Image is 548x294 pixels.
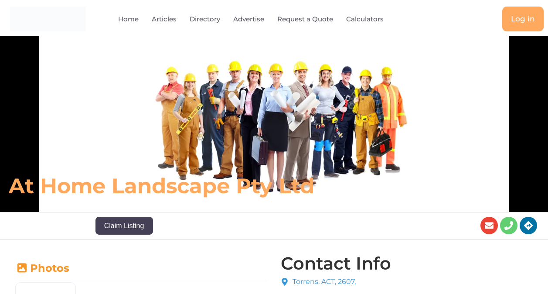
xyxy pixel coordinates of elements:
[511,15,535,23] span: Log in
[118,9,139,29] a: Home
[95,217,153,234] button: Claim Listing
[502,7,544,31] a: Log in
[277,9,333,29] a: Request a Quote
[152,9,177,29] a: Articles
[190,9,220,29] a: Directory
[281,255,391,272] h4: Contact Info
[290,277,356,287] span: Torrens, ACT, 2607,
[112,9,408,29] nav: Menu
[346,9,384,29] a: Calculators
[15,262,69,274] a: Photos
[233,9,264,29] a: Advertise
[9,173,379,199] h6: At Home Landscape Pty Ltd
